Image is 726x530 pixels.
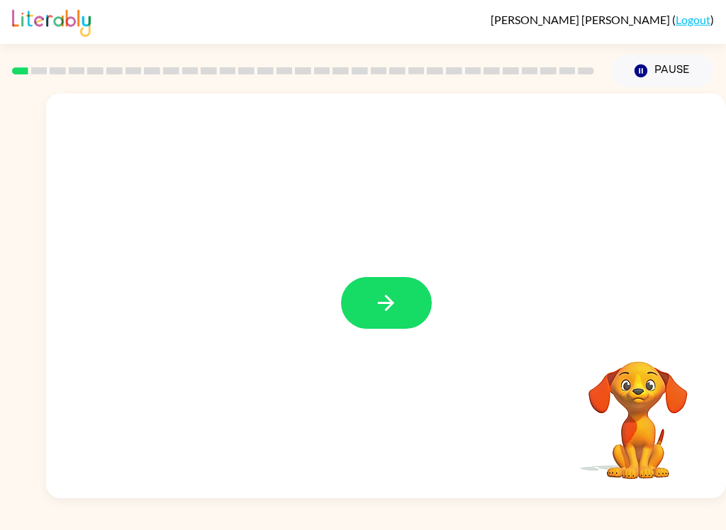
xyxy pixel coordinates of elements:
span: [PERSON_NAME] [PERSON_NAME] [491,13,672,26]
video: Your browser must support playing .mp4 files to use Literably. Please try using another browser. [567,339,709,481]
div: ( ) [491,13,714,26]
button: Pause [611,55,714,87]
a: Logout [676,13,710,26]
img: Literably [12,6,91,37]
